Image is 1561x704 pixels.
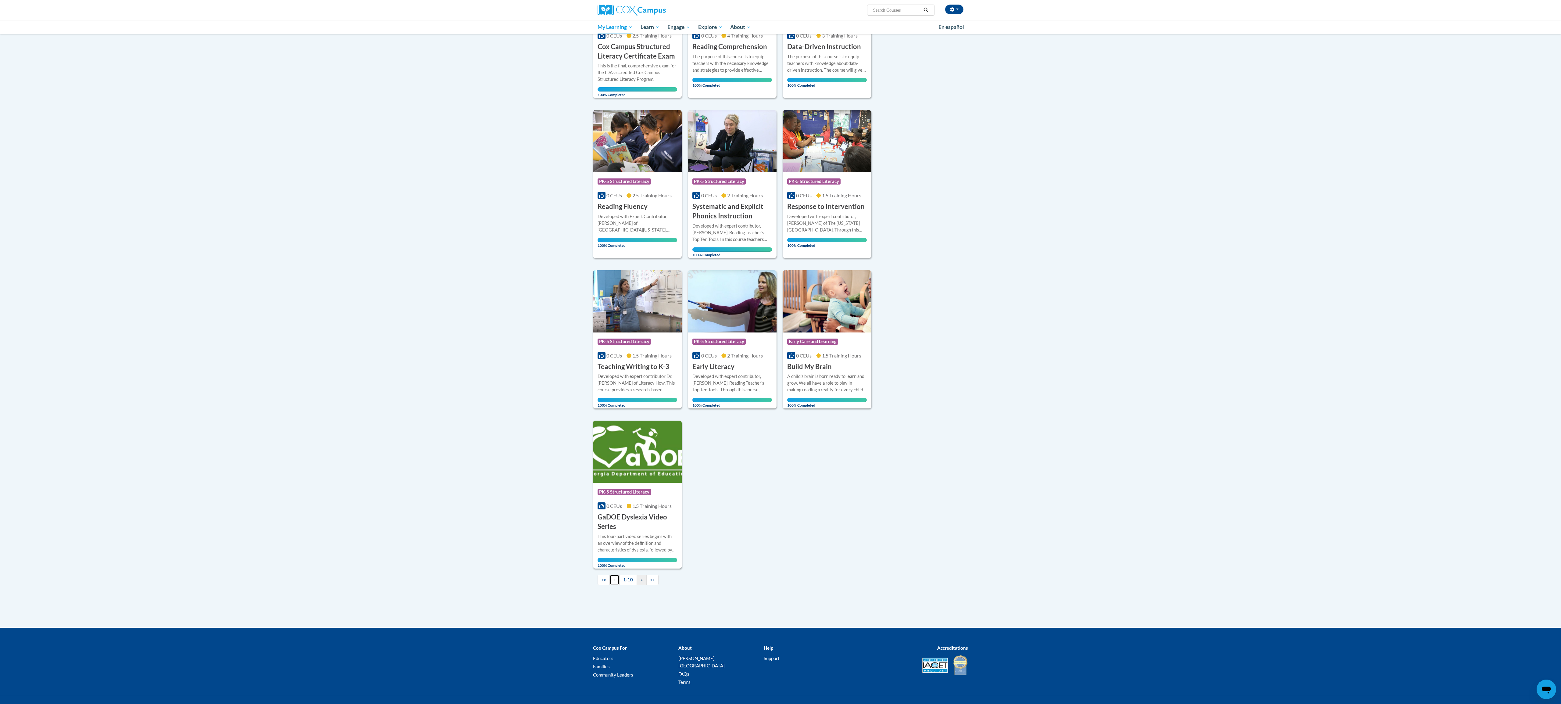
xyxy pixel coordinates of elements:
button: Account Settings [945,5,963,14]
div: Your progress [692,78,772,82]
span: 0 CEUs [796,33,812,38]
span: Engage [667,23,690,31]
div: Developed with expert contributor, [PERSON_NAME] of The [US_STATE][GEOGRAPHIC_DATA]. Through this... [787,213,867,233]
a: Begining [598,575,610,585]
a: [PERSON_NAME][GEOGRAPHIC_DATA] [678,656,725,668]
h3: Systematic and Explicit Phonics Instruction [692,202,772,221]
span: 100% Completed [692,78,772,88]
span: 0 CEUs [606,33,622,38]
div: A child's brain is born ready to learn and grow. We all have a role to play in making reading a r... [787,373,867,393]
span: 4 Training Hours [727,33,763,38]
img: Course Logo [593,110,682,172]
a: Families [593,664,610,669]
span: 1.5 Training Hours [822,192,861,198]
a: Terms [678,679,691,685]
b: Accreditations [937,645,968,651]
div: The purpose of this course is to equip teachers with the necessary knowledge and strategies to pr... [692,53,772,74]
span: PK-5 Structured Literacy [692,178,746,185]
span: En español [938,24,964,30]
div: Your progress [598,558,677,562]
img: Course Logo [688,110,777,172]
a: Learn [637,20,664,34]
span: 100% Completed [692,398,772,408]
h3: Reading Comprehension [692,42,767,52]
span: Explore [698,23,723,31]
a: Next [637,575,647,585]
a: Course LogoPK-5 Structured Literacy0 CEUs1.5 Training Hours Teaching Writing to K-3Developed with... [593,270,682,409]
a: Course LogoPK-5 Structured Literacy0 CEUs1.5 Training Hours GaDOE Dyslexia Video SeriesThis four-... [593,421,682,568]
a: Previous [609,575,620,585]
img: Cox Campus [598,5,666,16]
span: 3 Training Hours [822,33,858,38]
a: Course LogoPK-5 Structured Literacy0 CEUs2.5 Training Hours Reading FluencyDeveloped with Expert ... [593,110,682,258]
img: Course Logo [783,270,871,332]
span: 100% Completed [598,238,677,248]
img: Course Logo [783,110,871,172]
span: 0 CEUs [701,192,717,198]
span: My Learning [598,23,633,31]
img: Course Logo [593,421,682,483]
a: Course LogoPK-5 Structured Literacy0 CEUs2 Training Hours Early LiteracyDeveloped with expert con... [688,270,777,409]
div: Developed with expert contributor Dr. [PERSON_NAME] of Literacy How. This course provides a resea... [598,373,677,393]
div: Your progress [598,238,677,242]
h3: Response to Intervention [787,202,865,211]
b: Cox Campus For [593,645,627,651]
b: About [678,645,692,651]
img: Accredited IACET® Provider [922,658,948,673]
a: Course LogoPK-5 Structured Literacy0 CEUs2 Training Hours Systematic and Explicit Phonics Instruc... [688,110,777,258]
button: Search [921,6,931,14]
a: Community Leaders [593,672,633,677]
a: Educators [593,656,613,661]
a: Engage [663,20,694,34]
span: 1.5 Training Hours [822,353,861,358]
a: Cox Campus [598,5,713,16]
iframe: Button to launch messaging window [1537,680,1556,699]
span: «« [602,577,606,582]
a: Explore [694,20,727,34]
div: Your progress [598,87,677,92]
span: 1.5 Training Hours [632,503,672,509]
span: 100% Completed [598,87,677,97]
span: 2.5 Training Hours [632,33,672,38]
div: Your progress [598,398,677,402]
span: » [641,577,643,582]
div: This four-part video series begins with an overview of the definition and characteristics of dysl... [598,533,677,553]
div: Developed with expert contributor, [PERSON_NAME], Reading Teacher's Top Ten Tools. In this course... [692,223,772,243]
span: 100% Completed [787,398,867,408]
span: « [613,577,616,582]
span: 0 CEUs [796,353,812,358]
a: End [646,575,659,585]
img: Course Logo [593,270,682,332]
div: Your progress [692,398,772,402]
div: Your progress [692,247,772,252]
h3: Teaching Writing to K-3 [598,362,669,372]
span: »» [650,577,655,582]
img: IDA® Accredited [953,655,968,676]
div: Main menu [588,20,973,34]
a: About [727,20,755,34]
div: This is the final, comprehensive exam for the IDA-accredited Cox Campus Structured Literacy Program. [598,63,677,83]
span: 0 CEUs [606,192,622,198]
div: The purpose of this course is to equip teachers with knowledge about data-driven instruction. The... [787,53,867,74]
a: Course LogoEarly Care and Learning0 CEUs1.5 Training Hours Build My BrainA child's brain is born ... [783,270,871,409]
span: 0 CEUs [606,503,622,509]
span: 0 CEUs [606,353,622,358]
div: Developed with expert contributor, [PERSON_NAME], Reading Teacher's Top Ten Tools. Through this c... [692,373,772,393]
span: PK-5 Structured Literacy [692,339,746,345]
div: Your progress [787,398,867,402]
input: Search Courses [873,6,921,14]
span: 2.5 Training Hours [632,192,672,198]
span: 0 CEUs [796,192,812,198]
a: Support [764,656,780,661]
div: Your progress [787,238,867,242]
a: FAQs [678,671,689,677]
h3: Build My Brain [787,362,832,372]
span: About [730,23,751,31]
span: PK-5 Structured Literacy [598,489,651,495]
span: Early Care and Learning [787,339,838,345]
span: PK-5 Structured Literacy [598,178,651,185]
span: 100% Completed [598,558,677,568]
div: Your progress [787,78,867,82]
span: 2 Training Hours [727,353,763,358]
span: 0 CEUs [701,33,717,38]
